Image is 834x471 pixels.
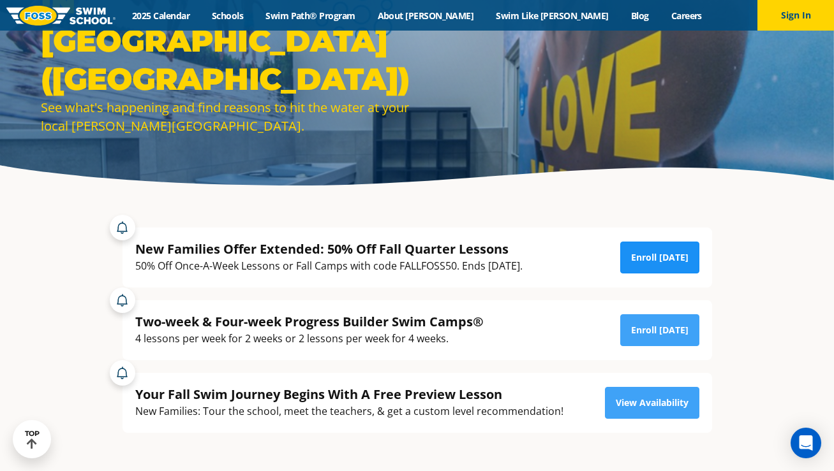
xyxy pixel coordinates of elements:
[135,403,563,420] div: New Families: Tour the school, meet the teachers, & get a custom level recommendation!
[255,10,366,22] a: Swim Path® Program
[201,10,255,22] a: Schools
[135,313,484,330] div: Two-week & Four-week Progress Builder Swim Camps®
[366,10,485,22] a: About [PERSON_NAME]
[6,6,115,25] img: FOSS Swim School Logo
[41,98,411,135] div: See what's happening and find reasons to hit the water at your local [PERSON_NAME][GEOGRAPHIC_DATA].
[660,10,713,22] a: Careers
[605,387,699,419] a: View Availability
[791,428,821,458] div: Open Intercom Messenger
[135,386,563,403] div: Your Fall Swim Journey Begins With A Free Preview Lesson
[485,10,620,22] a: Swim Like [PERSON_NAME]
[135,257,523,275] div: 50% Off Once-A-Week Lessons or Fall Camps with code FALLFOSS50. Ends [DATE].
[135,240,523,257] div: New Families Offer Extended: 50% Off Fall Quarter Lessons
[620,314,699,346] a: Enroll [DATE]
[620,10,660,22] a: Blog
[25,430,40,449] div: TOP
[135,330,484,347] div: 4 lessons per week for 2 weeks or 2 lessons per week for 4 weeks.
[620,242,699,273] a: Enroll [DATE]
[121,10,201,22] a: 2025 Calendar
